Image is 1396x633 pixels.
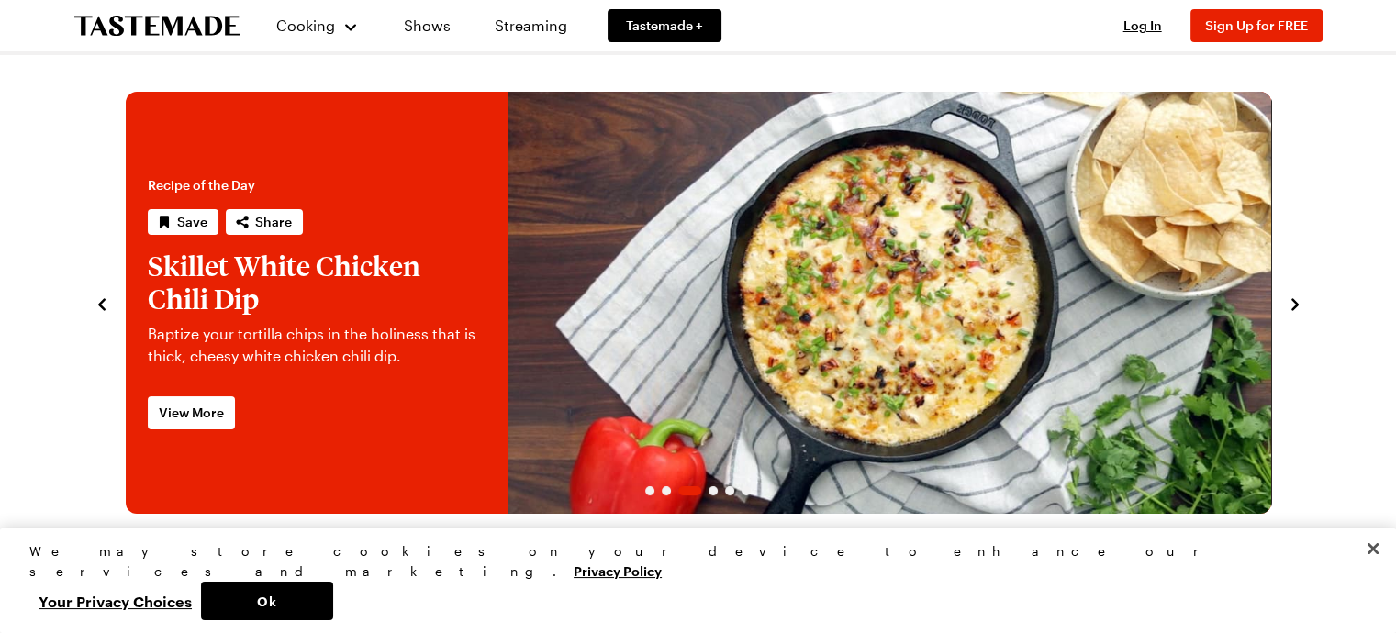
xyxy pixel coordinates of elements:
span: Go to slide 3 [678,486,701,495]
button: Cooking [276,4,360,48]
span: Tastemade + [626,17,703,35]
a: To Tastemade Home Page [74,16,240,37]
span: Go to slide 5 [725,486,734,495]
button: Sign Up for FREE [1190,9,1323,42]
span: Go to slide 1 [645,486,654,495]
button: Your Privacy Choices [29,582,201,620]
div: We may store cookies on your device to enhance our services and marketing. [29,541,1351,582]
button: Close [1353,528,1393,569]
button: navigate to previous item [93,292,111,314]
a: View More [148,396,235,429]
span: Log In [1123,17,1162,33]
span: Go to slide 4 [709,486,718,495]
a: Tastemade + [608,9,721,42]
button: Ok [201,582,333,620]
span: Sign Up for FREE [1205,17,1308,33]
span: Cooking [276,17,335,34]
button: navigate to next item [1286,292,1304,314]
a: More information about your privacy, opens in a new tab [574,561,662,579]
button: Save recipe [148,209,218,235]
div: Privacy [29,541,1351,620]
span: Share [255,213,292,231]
button: Log In [1106,17,1179,35]
span: Save [177,213,207,231]
span: Go to slide 2 [662,486,671,495]
button: Share [226,209,303,235]
span: View More [159,404,224,422]
div: 3 / 6 [126,92,1271,514]
span: Go to slide 6 [742,486,751,495]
